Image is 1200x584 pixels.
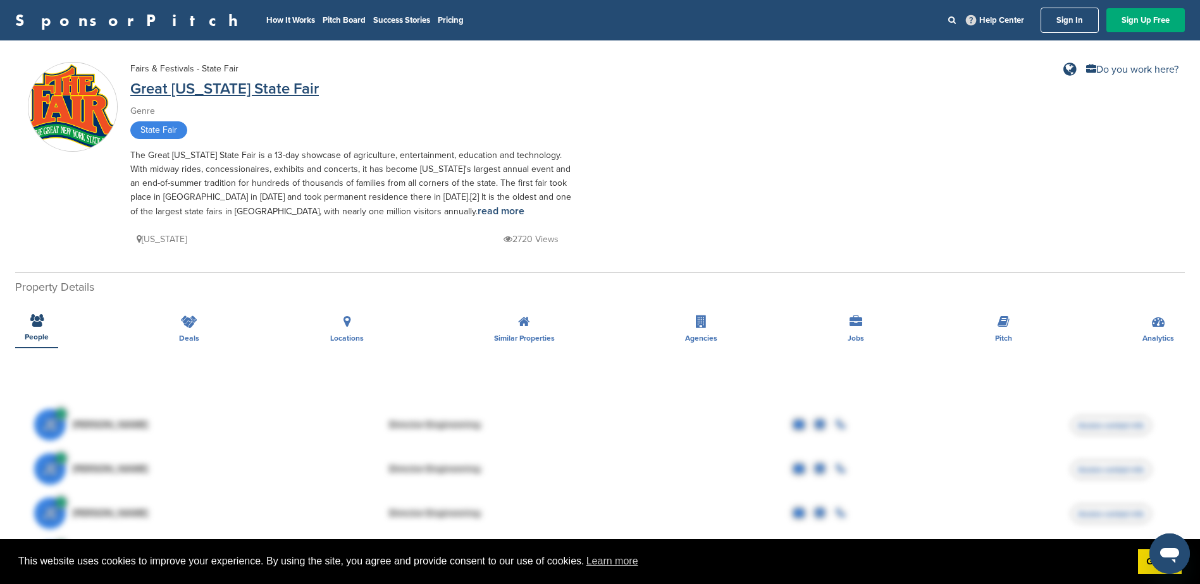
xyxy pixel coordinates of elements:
div: Fairs & Festivals - State Fair [130,62,238,76]
div: Director Engineering [388,508,578,518]
span: Analytics [1142,334,1174,342]
div: Director Engineering [388,464,578,474]
span: Access contact info [1071,416,1151,435]
span: Jobs [848,334,864,342]
div: The Great [US_STATE] State Fair is a 13-day showcase of agriculture, entertainment, education and... [130,149,573,219]
p: 2720 Views [504,231,559,247]
span: People [25,333,49,341]
span: Deals [179,334,199,342]
h2: Property Details [15,279,1185,296]
span: State Fair [130,121,187,139]
span: [PERSON_NAME] [72,464,149,474]
span: [PERSON_NAME] [72,508,149,518]
a: Help Center [963,13,1027,28]
a: JE [PERSON_NAME] Director Engineering Access contact info [34,447,1166,491]
a: learn more about cookies [585,552,640,571]
a: How It Works [266,15,315,25]
span: JE [34,453,66,485]
a: SponsorPitch [15,12,246,28]
div: Director Engineering [388,420,578,430]
span: This website uses cookies to improve your experience. By using the site, you agree and provide co... [18,552,1128,571]
a: JE [PERSON_NAME] Director Engineering Access contact info [34,491,1166,535]
span: Similar Properties [494,334,555,342]
a: Sign Up Free [1106,8,1185,32]
span: Agencies [685,334,717,342]
a: Pitch Board [323,15,366,25]
a: Pricing [438,15,464,25]
p: [US_STATE] [137,231,187,247]
a: Do you work here? [1086,64,1178,75]
span: Pitch [995,334,1012,342]
a: read more [478,205,524,217]
iframe: Button to launch messaging window [1149,533,1190,574]
span: Access contact info [1071,504,1151,523]
a: dismiss cookie message [1138,549,1182,575]
img: Sponsorpitch & Great New York State Fair [28,64,117,151]
span: Locations [330,334,364,342]
span: [PERSON_NAME] [72,420,149,430]
a: Sign In [1041,8,1099,33]
span: JE [34,497,66,529]
div: Genre [130,104,573,118]
a: JE [PERSON_NAME] Director Engineering Access contact info [34,535,1166,580]
a: Great [US_STATE] State Fair [130,80,319,98]
span: Access contact info [1071,460,1151,479]
span: JE [34,409,66,441]
a: JE [PERSON_NAME] Director Engineering Access contact info [34,403,1166,447]
a: Success Stories [373,15,430,25]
